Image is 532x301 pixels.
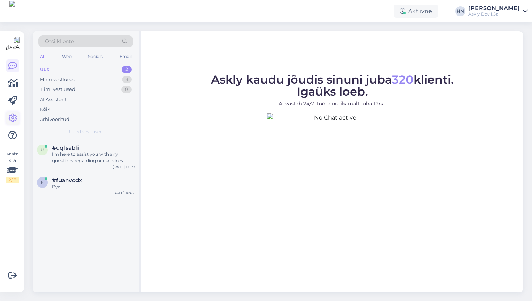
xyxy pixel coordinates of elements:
[40,76,76,83] div: Minu vestlused
[41,180,44,185] span: f
[45,38,74,45] span: Otsi kliente
[40,96,67,103] div: AI Assistent
[40,106,50,113] div: Kõik
[112,190,135,196] div: [DATE] 16:02
[69,129,103,135] span: Uued vestlused
[122,66,132,73] div: 2
[211,72,454,99] span: Askly kaudu jõudis sinuni juba klienti. Igaüks loeb.
[40,66,49,73] div: Uus
[6,37,20,51] img: Askly Logo
[6,151,19,183] div: Vaata siia
[52,184,135,190] div: Bye
[267,113,397,244] img: No Chat active
[122,76,132,83] div: 3
[468,5,528,17] a: [PERSON_NAME]Askly Dev 1.5a
[394,5,438,18] div: Aktiivne
[38,52,47,61] div: All
[468,11,520,17] div: Askly Dev 1.5a
[60,52,73,61] div: Web
[52,177,82,184] span: #fuanvcdx
[455,6,465,16] div: HN
[118,52,133,61] div: Email
[52,145,79,151] span: #uqfsabfi
[40,116,69,123] div: Arhiveeritud
[121,86,132,93] div: 0
[392,72,414,87] span: 320
[468,5,520,11] div: [PERSON_NAME]
[52,151,135,164] div: I'm here to assist you with any questions regarding our services.
[211,100,454,108] p: AI vastab 24/7. Tööta nutikamalt juba täna.
[113,164,135,170] div: [DATE] 17:29
[6,177,19,183] div: 2 / 3
[40,86,75,93] div: Tiimi vestlused
[41,147,44,152] span: u
[86,52,104,61] div: Socials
